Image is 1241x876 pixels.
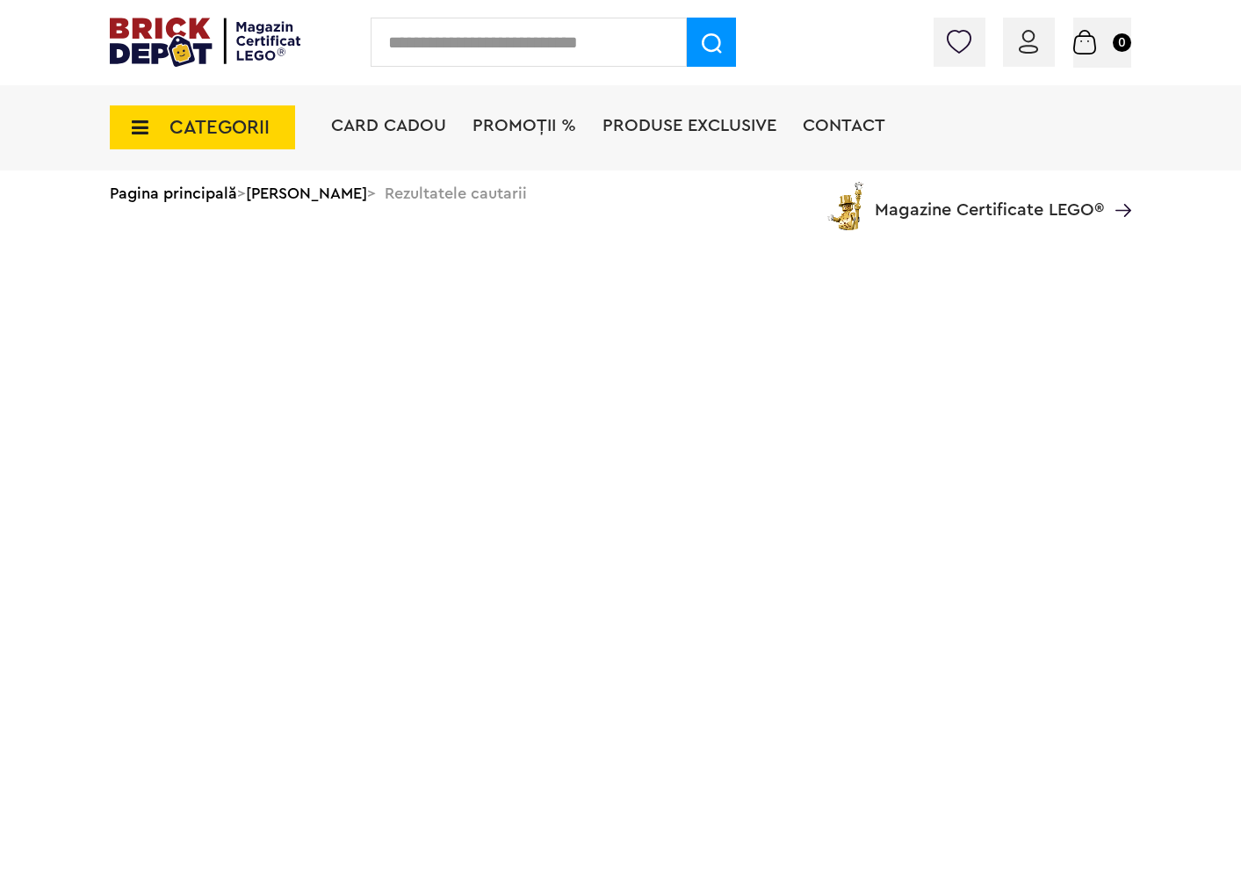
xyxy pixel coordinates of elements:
a: Card Cadou [331,117,446,134]
span: Magazine Certificate LEGO® [875,178,1104,219]
a: Produse exclusive [602,117,776,134]
a: Magazine Certificate LEGO® [1104,178,1131,196]
span: CATEGORII [170,118,270,137]
small: 0 [1113,33,1131,52]
a: Contact [803,117,885,134]
a: PROMOȚII % [473,117,576,134]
